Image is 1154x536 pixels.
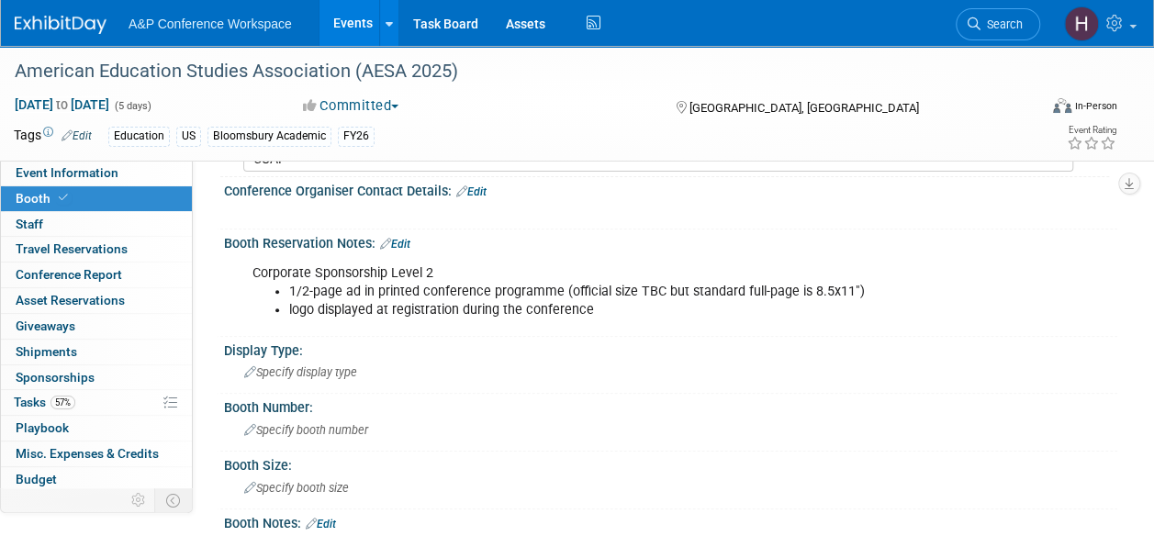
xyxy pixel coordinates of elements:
span: Staff [16,217,43,231]
div: In-Person [1074,99,1117,113]
img: Format-Inperson.png [1053,98,1071,113]
span: Conference Report [16,267,122,282]
a: Edit [306,518,336,530]
span: Shipments [16,344,77,359]
a: Tasks57% [1,390,192,415]
div: Corporate Sponsorship Level 2 [240,255,940,329]
a: Edit [62,129,92,142]
a: Booth [1,186,192,211]
a: Staff [1,212,192,237]
span: Budget [16,472,57,486]
div: FY26 [338,127,375,146]
div: Booth Reservation Notes: [224,229,1117,253]
button: Committed [297,96,406,116]
div: Conference Organiser Contact Details: [224,177,1117,201]
a: Asset Reservations [1,288,192,313]
div: Display Type: [224,337,1117,360]
span: [DATE] [DATE] [14,96,110,113]
div: Booth Size: [224,452,1117,475]
span: Specify booth number [244,423,368,437]
span: Misc. Expenses & Credits [16,446,159,461]
div: Booth Number: [224,394,1117,417]
a: Giveaways [1,314,192,339]
a: Edit [380,238,410,251]
span: to [53,97,71,112]
div: Education [108,127,170,146]
span: Giveaways [16,318,75,333]
i: Booth reservation complete [59,193,68,203]
span: Playbook [16,420,69,435]
td: Personalize Event Tab Strip [123,488,155,512]
span: Sponsorships [16,370,95,385]
div: US [176,127,201,146]
span: [GEOGRAPHIC_DATA], [GEOGRAPHIC_DATA] [689,101,919,115]
a: Misc. Expenses & Credits [1,441,192,466]
div: Event Rating [1067,126,1116,135]
img: ExhibitDay [15,16,106,34]
span: Event Information [16,165,118,180]
span: A&P Conference Workspace [129,17,292,31]
a: Shipments [1,340,192,364]
span: 57% [50,396,75,409]
span: Travel Reservations [16,241,128,256]
div: Booth Notes: [224,509,1117,533]
li: logo displayed at registration during the conference [289,301,929,319]
span: Tasks [14,395,75,409]
a: Conference Report [1,262,192,287]
div: Bloomsbury Academic [207,127,331,146]
a: Travel Reservations [1,237,192,262]
a: Playbook [1,416,192,441]
li: 1/2-page ad in printed conference programme (official size TBC but standard full-page is 8.5x11") [289,283,929,301]
a: Event Information [1,161,192,185]
a: Edit [456,185,487,198]
div: Event Format [957,95,1117,123]
span: Specify display type [244,365,357,379]
span: Asset Reservations [16,293,125,307]
span: Search [980,17,1023,31]
a: Budget [1,467,192,492]
td: Tags [14,126,92,147]
span: (5 days) [113,100,151,112]
a: Search [956,8,1040,40]
img: Hannah Siegel [1064,6,1099,41]
span: Specify booth size [244,481,349,495]
a: Sponsorships [1,365,192,390]
div: American Education Studies Association (AESA 2025) [8,55,1023,88]
span: Booth [16,191,72,206]
td: Toggle Event Tabs [155,488,193,512]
